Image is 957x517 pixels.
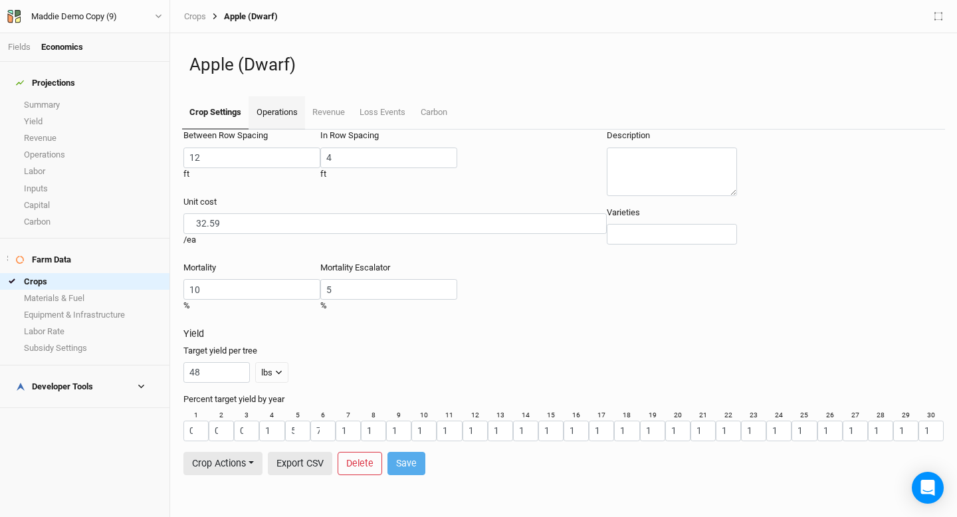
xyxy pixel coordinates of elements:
button: Maddie Demo Copy (9) [7,9,163,24]
label: Unit cost [183,196,217,208]
label: ft [183,168,189,180]
a: Fields [8,42,31,52]
label: 26 [826,411,834,421]
label: 15 [547,411,555,421]
a: Operations [249,96,304,130]
a: Crops [184,11,206,22]
div: lbs [261,366,272,379]
label: Between Row Spacing [183,130,268,142]
label: 28 [877,411,885,421]
label: 24 [775,411,783,421]
label: 1 [194,411,198,421]
label: 25 [800,411,808,421]
label: 13 [496,411,504,421]
label: 11 [445,411,453,421]
label: 8 [372,411,375,421]
div: Farm Data [16,255,71,265]
button: Delete [338,452,382,475]
button: Save [387,452,425,475]
label: 2 [219,411,223,421]
label: 23 [750,411,758,421]
label: 12 [471,411,479,421]
div: Maddie Demo Copy (9) [31,10,117,23]
div: Economics [41,41,83,53]
label: /ea [183,234,196,246]
div: Projections [16,78,75,88]
label: 22 [724,411,732,421]
label: Varieties [607,207,640,219]
label: 18 [623,411,631,421]
label: % [320,300,327,312]
a: Revenue [305,96,352,128]
h1: Apple (Dwarf) [189,54,938,75]
label: 10 [420,411,428,421]
label: 16 [572,411,580,421]
label: 7 [346,411,350,421]
label: 21 [699,411,707,421]
label: 3 [245,411,249,421]
label: 29 [902,411,910,421]
label: Target yield per tree [183,345,257,357]
label: 30 [927,411,935,421]
button: Crop Actions [183,452,263,475]
div: Apple (Dwarf) [206,11,278,22]
label: 27 [851,411,859,421]
button: lbs [255,362,288,383]
h4: Developer Tools [8,373,161,400]
label: 9 [397,411,401,421]
label: Description [607,130,650,142]
label: 4 [270,411,274,421]
label: 6 [321,411,325,421]
label: Mortality Escalator [320,262,390,274]
a: Loss Events [352,96,413,128]
h3: Yield [183,328,944,340]
label: 17 [597,411,605,421]
label: 20 [674,411,682,421]
label: 5 [296,411,300,421]
div: Open Intercom Messenger [912,472,944,504]
label: 19 [649,411,657,421]
label: % [183,300,190,312]
label: Mortality [183,262,216,274]
div: Developer Tools [16,381,93,392]
button: Export CSV [268,452,332,475]
label: ft [320,168,326,180]
label: In Row Spacing [320,130,379,142]
label: Percent target yield by year [183,393,284,405]
a: Carbon [413,96,455,128]
label: 14 [522,411,530,421]
a: Crop Settings [182,96,249,130]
